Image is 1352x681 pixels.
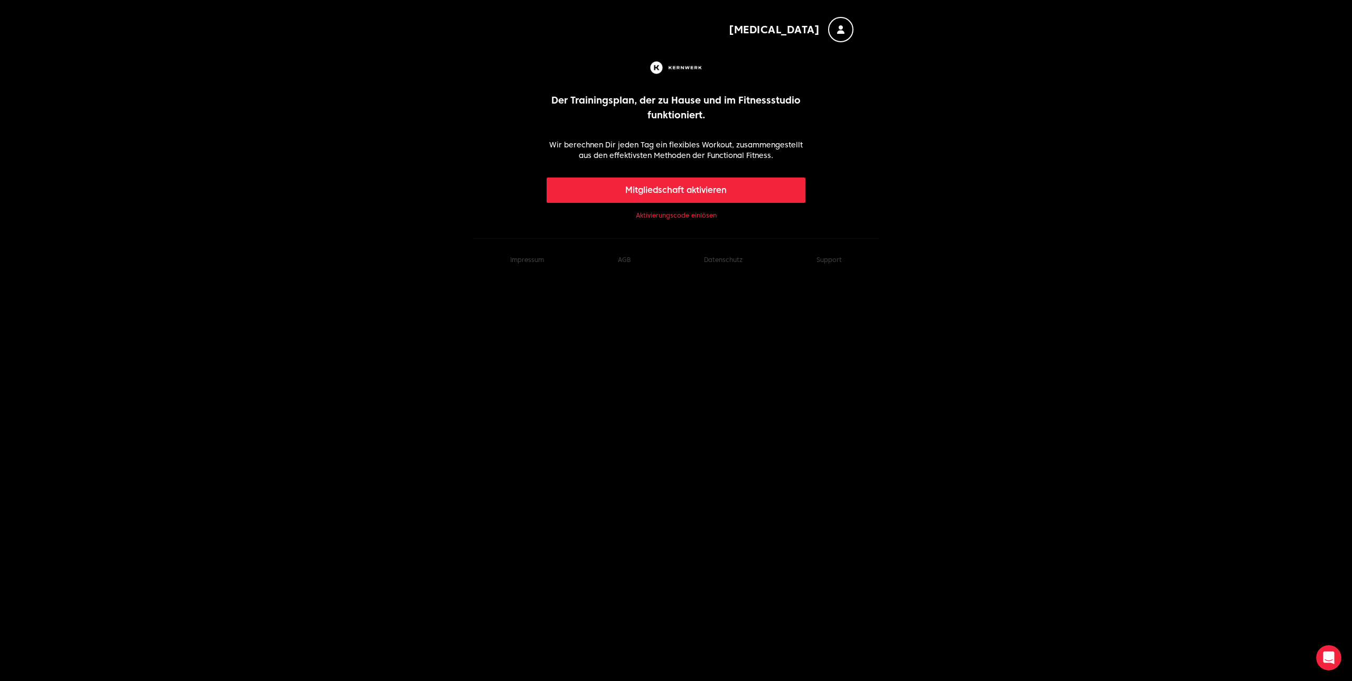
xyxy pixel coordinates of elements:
[547,178,806,203] button: Mitgliedschaft aktivieren
[729,17,853,42] button: [MEDICAL_DATA]
[510,256,544,264] a: Impressum
[1316,645,1341,670] iframe: Intercom live chat
[648,59,704,76] img: Kernwerk®
[618,256,631,264] a: AGB
[547,93,806,123] p: Der Trainingsplan, der zu Hause und im Fitnessstudio funktioniert.
[547,139,806,161] p: Wir berechnen Dir jeden Tag ein flexibles Workout, zusammengestellt aus den effektivsten Methoden...
[636,211,717,220] a: Aktivierungscode einlösen
[816,256,842,264] button: Support
[704,256,743,264] a: Datenschutz
[729,22,820,37] span: [MEDICAL_DATA]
